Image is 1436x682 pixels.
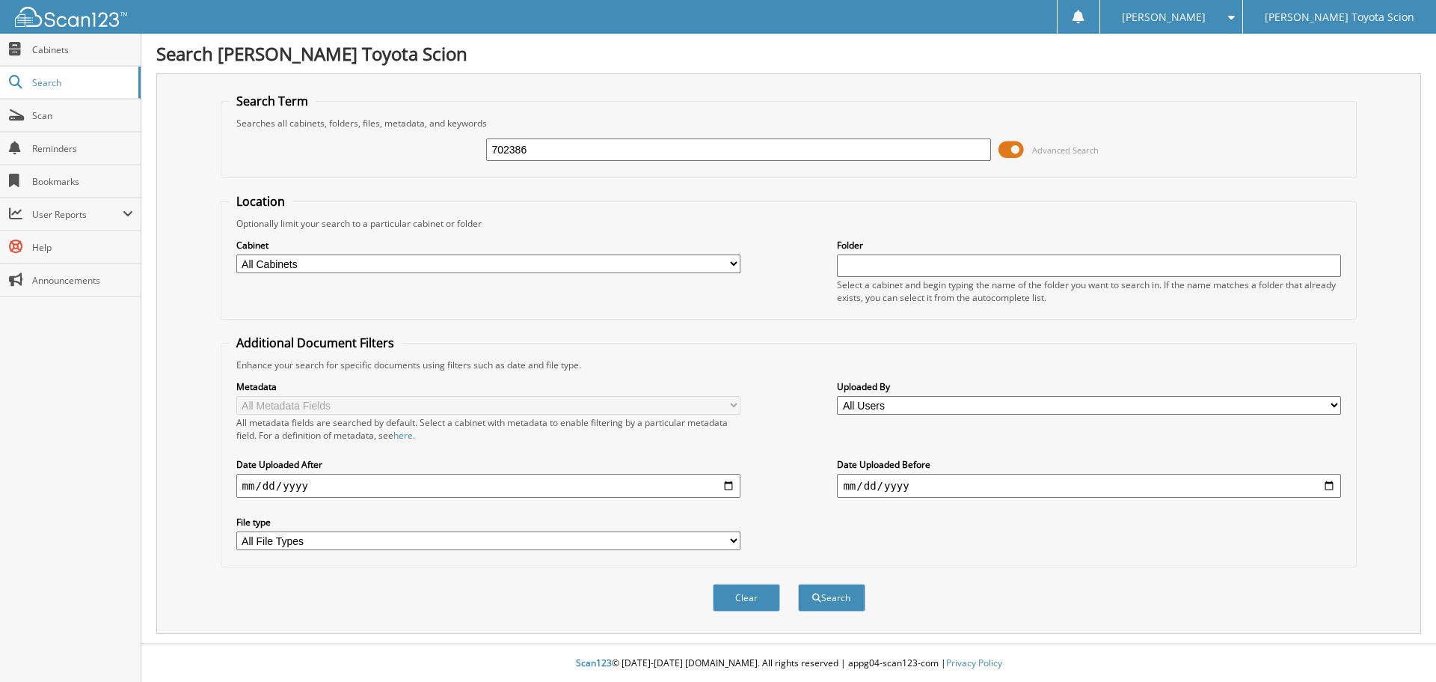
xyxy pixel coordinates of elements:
span: Reminders [32,142,133,155]
span: [PERSON_NAME] [1122,13,1206,22]
button: Search [798,584,865,612]
span: Help [32,241,133,254]
label: Uploaded By [837,380,1341,393]
a: Privacy Policy [946,657,1002,669]
span: Cabinets [32,43,133,56]
label: Date Uploaded Before [837,458,1341,471]
legend: Location [229,193,292,210]
button: Clear [713,584,780,612]
h1: Search [PERSON_NAME] Toyota Scion [156,41,1421,66]
input: start [236,474,740,498]
span: User Reports [32,208,123,221]
span: Bookmarks [32,175,133,188]
label: Cabinet [236,239,740,252]
div: Enhance your search for specific documents using filters such as date and file type. [229,359,1349,371]
div: Select a cabinet and begin typing the name of the folder you want to search in. If the name match... [837,278,1341,304]
label: Metadata [236,380,740,393]
div: Searches all cabinets, folders, files, metadata, and keywords [229,117,1349,130]
label: File type [236,516,740,529]
label: Folder [837,239,1341,252]
span: Scan123 [576,657,612,669]
span: [PERSON_NAME] Toyota Scion [1265,13,1414,22]
input: end [837,474,1341,498]
a: here [393,429,413,442]
span: Advanced Search [1032,144,1099,156]
iframe: Chat Widget [1361,610,1436,682]
label: Date Uploaded After [236,458,740,471]
span: Search [32,76,131,89]
div: © [DATE]-[DATE] [DOMAIN_NAME]. All rights reserved | appg04-scan123-com | [141,645,1436,682]
legend: Search Term [229,93,316,109]
span: Announcements [32,274,133,287]
div: Optionally limit your search to a particular cabinet or folder [229,217,1349,230]
div: All metadata fields are searched by default. Select a cabinet with metadata to enable filtering b... [236,416,740,442]
img: scan123-logo-white.svg [15,7,127,27]
legend: Additional Document Filters [229,335,402,351]
span: Scan [32,109,133,122]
